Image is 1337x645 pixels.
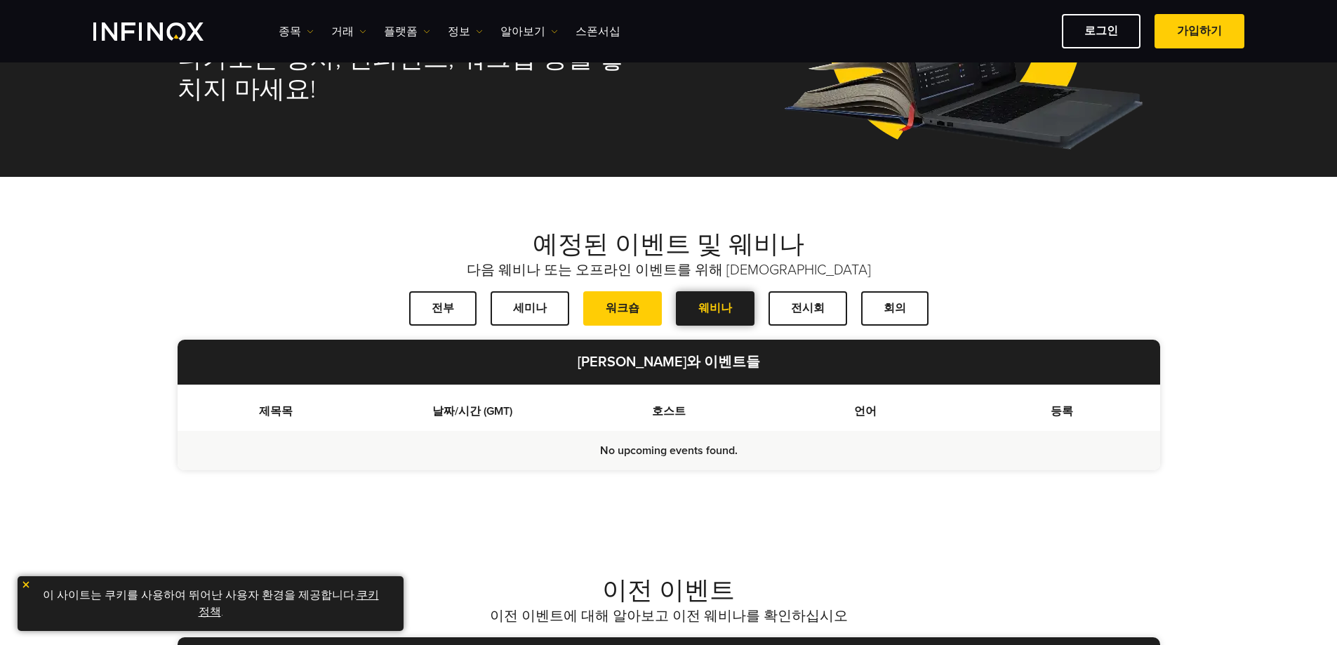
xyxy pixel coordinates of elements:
[178,230,1160,260] h2: 예정된 이벤트 및 웨비나
[500,23,558,40] a: 알아보기
[676,291,754,326] a: 웨비나
[769,291,847,326] a: 전시회
[331,23,366,40] a: 거래
[1155,14,1244,48] a: 가입하기
[21,580,31,590] img: yellow close icon
[178,260,1160,280] p: 다음 웨비나 또는 오프라인 이벤트를 위해 [DEMOGRAPHIC_DATA]
[448,23,483,40] a: 정보
[178,431,1160,470] td: No upcoming events found.
[178,606,1160,626] p: 이전 이벤트에 대해 알아보고 이전 웨비나를 확인하십시오
[279,23,314,40] a: 종목
[964,385,1160,431] th: 등록
[578,354,760,371] strong: [PERSON_NAME]와 이벤트들
[571,385,767,431] th: 호스트
[583,291,662,326] a: 워크숍
[409,291,477,326] a: 전부
[576,23,620,40] a: 스폰서십
[767,385,964,431] th: 언어
[178,385,374,431] th: 제목목
[491,291,569,326] a: 세미나
[861,291,929,326] a: 회의
[384,23,430,40] a: 플랫폼
[374,385,571,431] th: 날짜/시간 (GMT)
[93,22,237,41] a: INFINOX Logo
[178,576,1160,606] h2: 이전 이벤트
[1062,14,1140,48] a: 로그인
[178,44,649,105] h2: 다가오는 행사, 컨퍼런스, 워크샵 등을 놓치지 마세요!
[25,583,397,624] p: 이 사이트는 쿠키를 사용하여 뛰어난 사용자 환경을 제공합니다. .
